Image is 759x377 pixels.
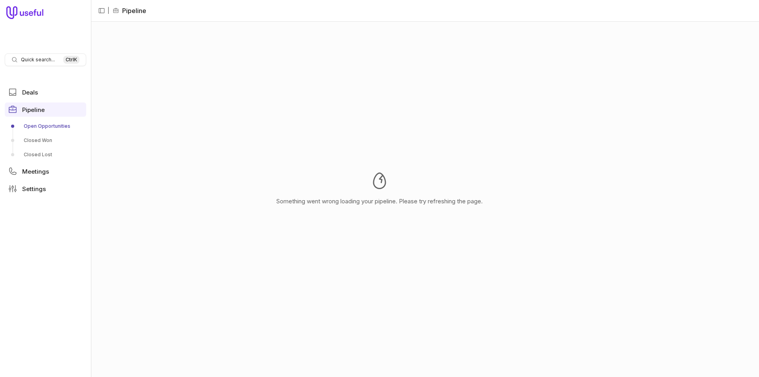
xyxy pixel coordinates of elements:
a: Meetings [5,164,86,178]
kbd: Ctrl K [63,56,79,64]
a: Settings [5,182,86,196]
a: Pipeline [5,102,86,117]
a: Closed Won [5,134,86,147]
div: Pipeline submenu [5,120,86,161]
span: Quick search... [21,57,55,63]
a: Open Opportunities [5,120,86,133]
a: Deals [5,85,86,99]
span: Settings [22,186,46,192]
span: Deals [22,89,38,95]
a: Closed Lost [5,148,86,161]
span: Pipeline [22,107,45,113]
span: Meetings [22,169,49,174]
p: Something went wrong loading your pipeline. Please try refreshing the page. [276,197,483,206]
